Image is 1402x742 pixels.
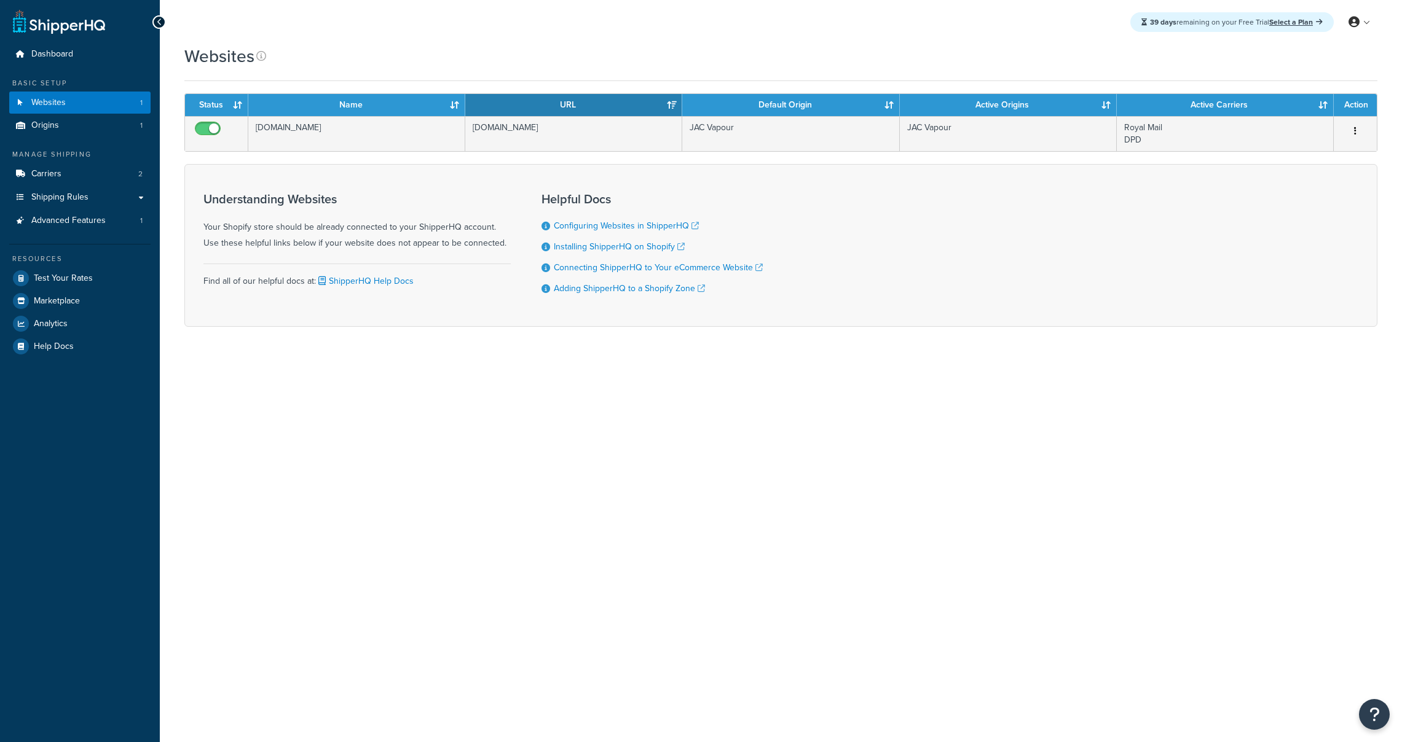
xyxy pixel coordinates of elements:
[9,313,151,335] a: Analytics
[9,114,151,137] li: Origins
[465,94,682,116] th: URL: activate to sort column ascending
[138,169,143,179] span: 2
[9,186,151,209] a: Shipping Rules
[1117,116,1334,151] td: Royal Mail DPD
[31,216,106,226] span: Advanced Features
[9,92,151,114] li: Websites
[465,116,682,151] td: [DOMAIN_NAME]
[9,209,151,232] a: Advanced Features 1
[9,209,151,232] li: Advanced Features
[34,319,68,329] span: Analytics
[203,192,511,206] h3: Understanding Websites
[140,216,143,226] span: 1
[31,169,61,179] span: Carriers
[31,98,66,108] span: Websites
[9,163,151,185] a: Carriers 2
[682,116,899,151] td: JAC Vapour
[185,94,248,116] th: Status: activate to sort column ascending
[9,114,151,137] a: Origins 1
[203,192,511,251] div: Your Shopify store should be already connected to your ShipperHQ account. Use these helpful links...
[184,44,254,68] h1: Websites
[1150,17,1176,28] strong: 39 days
[554,261,763,274] a: Connecting ShipperHQ to Your eCommerce Website
[31,120,59,131] span: Origins
[900,116,1117,151] td: JAC Vapour
[316,275,414,287] a: ShipperHQ Help Docs
[34,296,80,307] span: Marketplace
[900,94,1117,116] th: Active Origins: activate to sort column ascending
[682,94,899,116] th: Default Origin: activate to sort column ascending
[1269,17,1323,28] a: Select a Plan
[13,9,105,34] a: ShipperHQ Home
[1359,699,1390,730] button: Open Resource Center
[9,290,151,312] a: Marketplace
[542,192,763,206] h3: Helpful Docs
[9,267,151,289] a: Test Your Rates
[9,335,151,357] a: Help Docs
[34,342,74,352] span: Help Docs
[248,94,465,116] th: Name: activate to sort column ascending
[9,149,151,160] div: Manage Shipping
[1130,12,1334,32] div: remaining on your Free Trial
[9,78,151,88] div: Basic Setup
[9,43,151,66] a: Dashboard
[9,163,151,185] li: Carriers
[31,49,73,60] span: Dashboard
[140,98,143,108] span: 1
[34,273,93,284] span: Test Your Rates
[554,240,685,253] a: Installing ShipperHQ on Shopify
[203,264,511,289] div: Find all of our helpful docs at:
[1117,94,1334,116] th: Active Carriers: activate to sort column ascending
[140,120,143,131] span: 1
[554,219,699,232] a: Configuring Websites in ShipperHQ
[31,192,89,203] span: Shipping Rules
[248,116,465,151] td: [DOMAIN_NAME]
[9,92,151,114] a: Websites 1
[9,254,151,264] div: Resources
[554,282,705,295] a: Adding ShipperHQ to a Shopify Zone
[1334,94,1377,116] th: Action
